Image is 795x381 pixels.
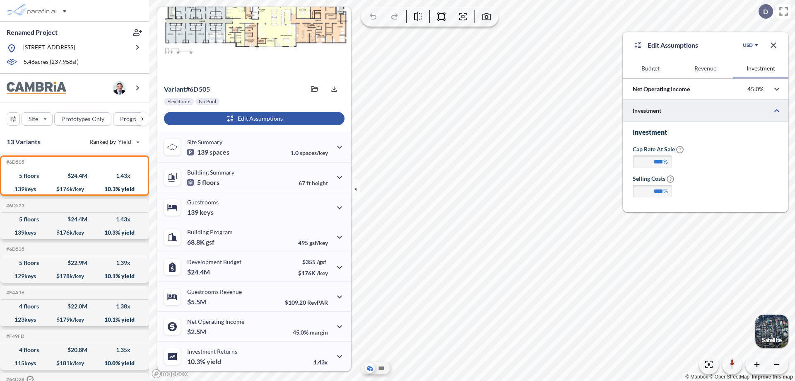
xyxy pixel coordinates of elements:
[23,43,75,53] p: [STREET_ADDRESS]
[202,178,219,187] span: floors
[312,180,328,187] span: height
[200,208,214,216] span: keys
[152,369,188,379] a: Mapbox homepage
[187,208,214,216] p: 139
[747,85,764,93] p: 45.0%
[113,112,158,126] button: Program
[5,159,24,165] h5: Click to copy the code
[164,85,186,93] span: Variant
[5,290,24,296] h5: Click to copy the code
[365,363,375,373] button: Aerial View
[678,58,733,78] button: Revenue
[120,115,143,123] p: Program
[285,299,328,306] p: $109.20
[187,178,219,187] p: 5
[187,268,211,276] p: $24.4M
[187,169,234,176] p: Building Summary
[743,42,753,49] div: USD
[24,58,79,67] p: 5.46 acres ( 237,958 sf)
[762,337,782,343] p: Satellite
[648,40,698,50] p: Edit Assumptions
[317,269,328,277] span: /key
[755,315,788,348] button: Switcher ImageSatellite
[307,299,328,306] span: RevPAR
[309,239,328,246] span: gsf/key
[187,357,221,366] p: 10.3%
[187,328,207,336] p: $2.5M
[676,146,684,153] span: ?
[187,348,237,355] p: Investment Returns
[293,329,328,336] p: 45.0%
[298,239,328,246] p: 495
[633,145,684,153] label: Cap Rate at Sale
[199,98,216,105] p: No Pool
[633,128,778,136] h3: Investment
[54,112,111,126] button: Prototypes Only
[623,58,678,78] button: Budget
[187,258,241,265] p: Development Budget
[187,238,214,246] p: 68.8K
[5,246,24,252] h5: Click to copy the code
[663,187,668,195] label: %
[29,115,38,123] p: Site
[187,318,244,325] p: Net Operating Income
[300,149,328,156] span: spaces/key
[5,203,24,209] h5: Click to copy the code
[61,115,104,123] p: Prototypes Only
[306,180,311,187] span: ft
[210,148,229,156] span: spaces
[313,359,328,366] p: 1.43x
[7,137,41,147] p: 13 Variants
[187,298,207,306] p: $5.5M
[298,269,328,277] p: $176K
[22,112,53,126] button: Site
[685,374,708,380] a: Mapbox
[299,180,328,187] p: 67
[7,28,58,37] p: Renamed Project
[733,58,788,78] button: Investment
[317,258,326,265] span: /gsf
[113,81,126,95] img: user logo
[167,98,190,105] p: Flex Room
[7,82,66,95] img: BrandImage
[755,315,788,348] img: Switcher Image
[663,158,668,166] label: %
[187,148,229,156] p: 139
[667,175,674,183] span: ?
[709,374,749,380] a: OpenStreetMap
[310,329,328,336] span: margin
[187,288,242,295] p: Guestrooms Revenue
[83,135,145,148] button: Ranked by Yield
[187,138,222,146] p: Site Summary
[187,228,233,235] p: Building Program
[763,8,768,15] p: D
[633,85,690,93] p: Net Operating Income
[118,138,132,146] span: Yield
[376,363,386,373] button: Site Plan
[207,357,221,366] span: yield
[633,175,674,183] label: Selling Costs
[752,374,793,380] a: Improve this map
[164,112,344,125] button: Edit Assumptions
[5,333,24,339] h5: Click to copy the code
[298,258,328,265] p: $355
[206,238,214,246] span: gsf
[187,199,219,206] p: Guestrooms
[164,85,210,93] p: # 6d505
[291,149,328,156] p: 1.0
